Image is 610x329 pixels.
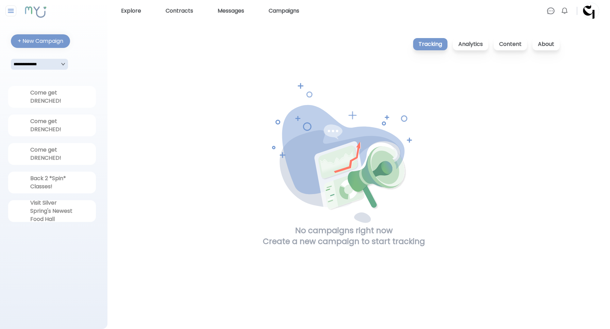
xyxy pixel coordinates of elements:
p: Tracking [413,38,447,50]
div: Come get DRENCHED! [30,89,74,105]
h1: No campaigns right now [295,225,393,236]
a: Messages [215,5,247,16]
img: Bell [560,7,569,15]
div: Come get DRENCHED! [30,117,74,134]
a: Contracts [163,5,196,16]
div: Back 2 *Spin* Classes! [30,174,74,191]
img: Profile [583,3,599,19]
h1: Create a new campaign to start tracking [263,236,425,247]
img: Close sidebar [7,7,15,15]
a: Campaigns [266,5,302,16]
img: No Campaigns right now [272,83,416,225]
div: Come get DRENCHED! [30,146,74,162]
button: + New Campaign [11,34,70,48]
a: Explore [118,5,144,16]
p: About [532,38,560,50]
div: Visit Silver Spring's Newest Food Hall [30,199,74,223]
p: Analytics [453,38,488,50]
img: Chat [547,7,555,15]
p: Content [494,38,527,50]
div: + New Campaign [18,37,63,45]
